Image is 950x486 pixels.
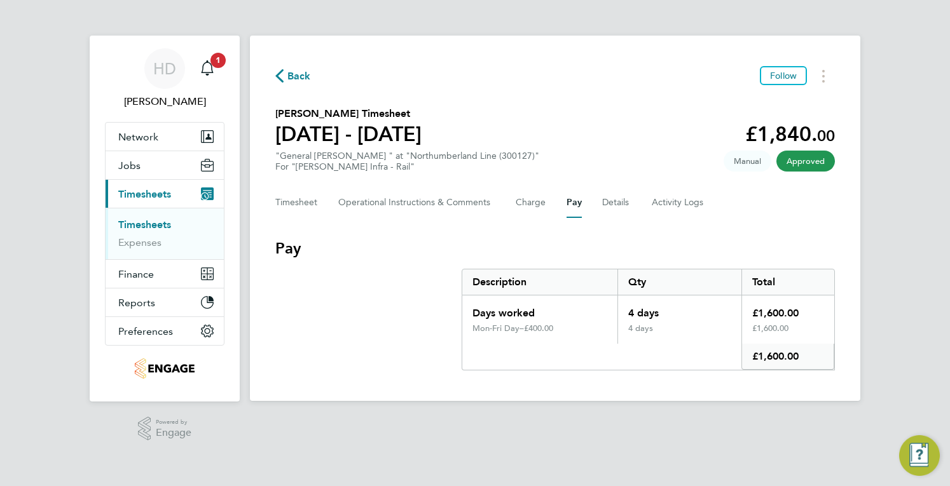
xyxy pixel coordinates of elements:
[153,60,176,77] span: HD
[106,260,224,288] button: Finance
[118,131,158,143] span: Network
[106,123,224,151] button: Network
[106,180,224,208] button: Timesheets
[195,48,220,89] a: 1
[652,187,705,218] button: Activity Logs
[135,358,194,379] img: tribuildsolutions-logo-retina.png
[106,317,224,345] button: Preferences
[462,269,617,295] div: Description
[118,188,171,200] span: Timesheets
[275,238,835,259] h3: Pay
[156,428,191,438] span: Engage
[118,297,155,309] span: Reports
[275,106,422,121] h2: [PERSON_NAME] Timesheet
[275,187,318,218] button: Timesheet
[338,187,495,218] button: Operational Instructions & Comments
[105,94,224,109] span: Holly Dunnage
[105,48,224,109] a: HD[PERSON_NAME]
[516,187,546,218] button: Charge
[602,187,631,218] button: Details
[275,121,422,147] h1: [DATE] - [DATE]
[105,358,224,379] a: Go to home page
[118,325,173,337] span: Preferences
[138,417,192,441] a: Powered byEngage
[90,36,240,402] nav: Main navigation
[118,219,171,231] a: Timesheets
[275,161,539,172] div: For "[PERSON_NAME] Infra - Rail"
[617,323,741,344] div: 4 days
[106,208,224,259] div: Timesheets
[118,268,154,280] span: Finance
[106,151,224,179] button: Jobs
[118,159,141,172] span: Jobs
[210,53,226,68] span: 1
[275,151,539,172] div: "General [PERSON_NAME] " at "Northumberland Line (300127)"
[741,344,834,370] div: £1,600.00
[462,269,835,370] div: Pay
[275,68,311,84] button: Back
[472,323,524,334] div: Mon-Fri Day
[275,238,835,370] section: Pay
[617,295,741,323] div: 4 days
[617,269,741,295] div: Qty
[899,435,940,476] button: Engage Resource Center
[520,323,524,334] span: –
[776,151,835,172] span: This timesheet has been approved.
[462,295,617,323] div: Days worked
[156,417,191,428] span: Powered by
[287,69,311,84] span: Back
[745,122,835,146] app-decimal: £1,840.
[770,70,797,81] span: Follow
[741,323,834,344] div: £1,600.00
[741,295,834,323] div: £1,600.00
[817,126,835,145] span: 00
[118,236,162,248] a: Expenses
[812,66,835,86] button: Timesheets Menu
[724,151,771,172] span: This timesheet was manually created.
[760,66,807,85] button: Follow
[106,288,224,316] button: Reports
[741,269,834,295] div: Total
[567,187,582,218] button: Pay
[524,323,607,334] div: £400.00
